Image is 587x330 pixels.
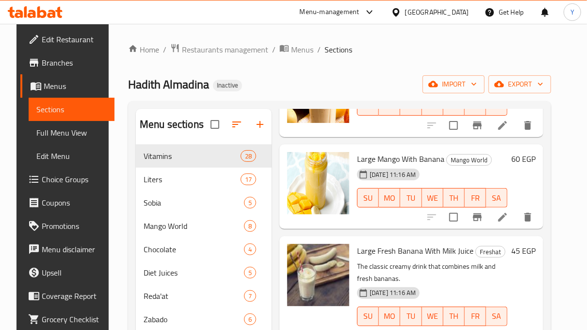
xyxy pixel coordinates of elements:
span: WE [426,309,440,323]
span: MO [383,191,396,205]
span: Inactive [213,81,242,89]
span: Menu disclaimer [42,243,107,255]
a: Edit Restaurant [20,28,114,51]
span: Chocolate [144,243,244,255]
button: FR [465,307,486,326]
span: Sections [36,104,107,115]
span: TU [404,191,418,205]
span: TH [447,191,461,205]
button: delete [516,206,539,229]
span: 17 [241,175,256,184]
span: Freshat [476,246,505,258]
span: SU [361,309,375,323]
button: export [489,75,551,93]
span: TU [404,99,418,113]
span: 28 [241,152,256,161]
span: 8 [245,222,256,231]
button: TU [400,188,422,208]
button: SU [357,188,379,208]
div: items [244,313,256,325]
a: Coupons [20,191,114,214]
span: Reda'at [144,290,244,302]
button: WE [422,307,443,326]
li: / [163,44,166,55]
button: SA [486,307,507,326]
span: 5 [245,268,256,278]
span: Mango World [447,155,491,166]
span: Edit Restaurant [42,34,107,45]
button: delete [516,114,539,137]
span: FR [469,99,482,113]
span: import [430,78,477,90]
span: [DATE] 11:16 AM [366,170,420,179]
button: SA [486,188,507,208]
div: items [244,220,256,232]
span: export [496,78,543,90]
li: / [317,44,321,55]
button: WE [422,188,443,208]
span: TU [404,309,418,323]
a: Home [128,44,159,55]
button: import [423,75,485,93]
a: Menu disclaimer [20,238,114,261]
a: Upsell [20,261,114,284]
span: Sort sections [225,113,248,136]
span: Sections [325,44,352,55]
span: Edit Menu [36,150,107,162]
button: TH [443,307,465,326]
span: SA [490,309,504,323]
div: Reda'at7 [136,284,272,308]
span: Upsell [42,267,107,278]
div: [GEOGRAPHIC_DATA] [405,7,469,17]
div: items [244,243,256,255]
span: Choice Groups [42,174,107,185]
button: TU [400,307,422,326]
div: Sobia5 [136,191,272,214]
span: Grocery Checklist [42,313,107,325]
a: Edit menu item [497,211,508,223]
li: / [272,44,276,55]
span: WE [426,99,440,113]
div: Mango World8 [136,214,272,238]
span: Coverage Report [42,290,107,302]
span: 4 [245,245,256,254]
h6: 45 EGP [511,244,536,258]
div: Liters [144,174,241,185]
div: items [241,150,256,162]
div: Vitamins28 [136,144,272,168]
h6: 60 EGP [511,152,536,166]
span: Vitamins [144,150,241,162]
span: 6 [245,315,256,324]
button: TH [443,188,465,208]
span: Large Mango With Banana [357,152,444,166]
span: Zabado [144,313,244,325]
div: Diet Juices5 [136,261,272,284]
button: MO [379,307,400,326]
span: Branches [42,57,107,69]
span: 5 [245,198,256,208]
h2: Menu sections [140,117,204,132]
span: Hadith Almadina [128,73,209,95]
span: Y [571,7,574,17]
div: Menu-management [300,6,359,18]
span: TH [447,309,461,323]
span: MO [383,99,396,113]
p: The classic creamy drink that combines milk and fresh bananas. [357,261,507,285]
div: Liters17 [136,168,272,191]
span: MO [383,309,396,323]
span: Large Fresh Banana With Milk Juice [357,243,473,258]
span: Mango World [144,220,244,232]
div: Inactive [213,80,242,91]
span: Menus [44,80,107,92]
button: Branch-specific-item [466,114,489,137]
a: Restaurants management [170,43,268,56]
div: items [244,197,256,208]
a: Menus [20,74,114,98]
a: Edit Menu [29,144,114,168]
span: Sobia [144,197,244,208]
span: WE [426,191,440,205]
a: Sections [29,98,114,121]
button: Branch-specific-item [466,206,489,229]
